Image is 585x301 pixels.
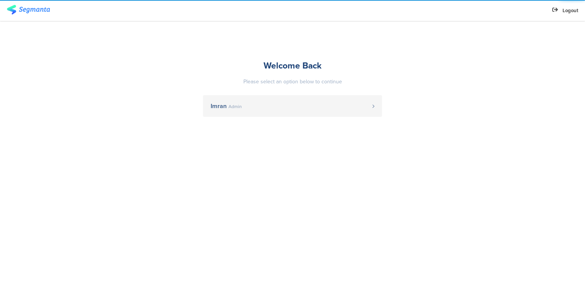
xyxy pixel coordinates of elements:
span: Admin [229,104,242,109]
span: Logout [563,7,578,14]
div: Welcome Back [203,59,382,72]
a: Imran Admin [203,95,382,117]
div: Please select an option below to continue [203,78,382,86]
span: Imran [211,103,227,109]
img: segmanta logo [7,5,50,14]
